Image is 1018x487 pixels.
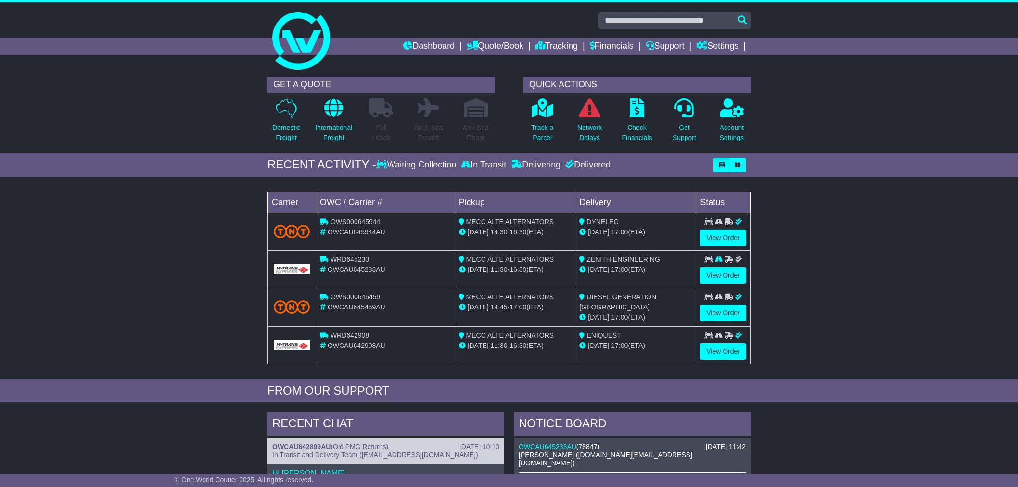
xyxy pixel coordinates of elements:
a: DomesticFreight [272,98,301,148]
p: Hi [PERSON_NAME], [272,469,499,478]
img: GetCarrierServiceLogo [274,264,310,274]
a: Dashboard [403,38,455,55]
span: 16:30 [509,228,526,236]
span: OWCAU642908AU [328,342,385,349]
p: Account Settings [720,123,744,143]
span: MECC ALTE ALTERNATORS [466,256,554,263]
div: (ETA) [579,341,692,351]
span: OWCAU645459AU [328,303,385,311]
a: InternationalFreight [315,98,353,148]
div: NOTICE BOARD [514,412,751,438]
div: Delivered [563,160,611,170]
span: [DATE] [588,342,609,349]
span: WRD645233 [331,256,369,263]
span: MECC ALTE ALTERNATORS [466,293,554,301]
div: ( ) [519,443,746,451]
span: 16:30 [509,266,526,273]
div: (ETA) [579,265,692,275]
a: Financials [590,38,634,55]
a: CheckFinancials [622,98,653,148]
div: FROM OUR SUPPORT [267,384,751,398]
span: Old PMG Returns [333,443,386,450]
span: [DATE] [588,228,609,236]
span: DYNELEC [586,218,618,226]
img: GetCarrierServiceLogo [274,340,310,350]
span: MECC ALTE ALTERNATORS [466,218,554,226]
span: 17:00 [611,266,628,273]
a: Track aParcel [531,98,554,148]
a: Quote/Book [467,38,523,55]
span: 11:30 [491,266,508,273]
span: [DATE] [588,266,609,273]
span: In Transit and Delivery Team ([EMAIL_ADDRESS][DOMAIN_NAME]) [272,451,478,459]
td: Pickup [455,192,575,213]
span: 14:30 [491,228,508,236]
a: Support [646,38,685,55]
span: [DATE] [468,266,489,273]
span: OWCAU645944AU [328,228,385,236]
a: GetSupport [672,98,697,148]
p: Full Loads [369,123,393,143]
span: [DATE] [468,342,489,349]
div: In Transit [458,160,509,170]
td: Status [696,192,751,213]
p: Track a Parcel [531,123,553,143]
span: OWCAU645233AU [328,266,385,273]
div: Delivering [509,160,563,170]
span: WRD642908 [331,332,369,339]
img: TNT_Domestic.png [274,225,310,238]
div: (ETA) [579,227,692,237]
div: ( ) [272,443,499,451]
td: Carrier [268,192,316,213]
div: - (ETA) [459,302,572,312]
span: 14:45 [491,303,508,311]
p: Network Delays [577,123,602,143]
div: RECENT CHAT [267,412,504,438]
p: Check Financials [622,123,652,143]
div: [DATE] 10:10 [459,443,499,451]
a: View Order [700,343,746,360]
span: [PERSON_NAME] ([DOMAIN_NAME][EMAIL_ADDRESS][DOMAIN_NAME]) [519,451,692,467]
p: Get Support [673,123,696,143]
a: OWCAU645233AU [519,443,576,450]
span: 17:00 [509,303,526,311]
span: ENIQUEST [586,332,621,339]
span: DIESEL GENERATION [GEOGRAPHIC_DATA] [579,293,656,311]
div: [DATE] 11:42 [706,443,746,451]
div: - (ETA) [459,227,572,237]
div: - (ETA) [459,341,572,351]
a: Settings [696,38,738,55]
span: 17:00 [611,313,628,321]
p: Air & Sea Freight [414,123,443,143]
span: ZENITH ENGINEERING [586,256,660,263]
img: TNT_Domestic.png [274,300,310,313]
span: 17:00 [611,228,628,236]
span: OWS000645459 [331,293,381,301]
span: 16:30 [509,342,526,349]
div: QUICK ACTIONS [523,77,751,93]
td: Delivery [575,192,696,213]
span: © One World Courier 2025. All rights reserved. [175,476,314,484]
a: Tracking [535,38,578,55]
a: AccountSettings [719,98,745,148]
td: OWC / Carrier # [316,192,455,213]
span: 78847 [579,443,598,450]
a: NetworkDelays [577,98,602,148]
div: GET A QUOTE [267,77,495,93]
div: (ETA) [579,312,692,322]
span: MECC ALTE ALTERNATORS [466,332,554,339]
span: OWS000645944 [331,218,381,226]
span: [DATE] [468,228,489,236]
span: 11:30 [491,342,508,349]
div: Waiting Collection [376,160,458,170]
p: Domestic Freight [272,123,300,143]
a: View Order [700,230,746,246]
span: 17:00 [611,342,628,349]
a: OWCAU642899AU [272,443,331,450]
p: Air / Sea Depot [463,123,489,143]
a: View Order [700,267,746,284]
div: - (ETA) [459,265,572,275]
a: View Order [700,305,746,321]
span: [DATE] [588,313,609,321]
div: RECENT ACTIVITY - [267,158,376,172]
